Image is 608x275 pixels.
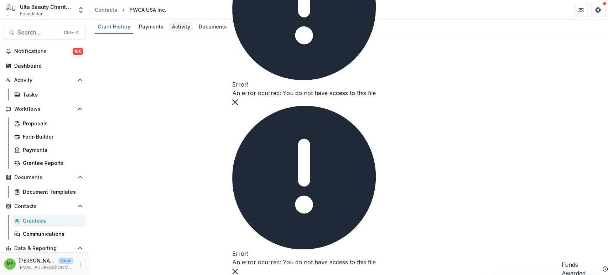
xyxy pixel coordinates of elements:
span: Workflows [14,106,74,112]
span: Documents [14,175,74,181]
div: Document Templates [23,188,80,196]
div: Tasks [23,91,80,98]
div: Dashboard [14,62,80,69]
div: Activity [169,21,193,32]
button: More [76,260,84,268]
button: Open Data & Reporting [3,243,86,254]
div: Contacts [95,6,117,14]
div: Ctrl + K [62,29,80,37]
div: Documents [196,21,230,32]
a: Notes [233,20,253,34]
a: Tasks [11,89,86,100]
a: Documents [196,20,230,34]
a: Contacts [92,5,120,15]
button: Open Documents [3,172,86,183]
span: Notifications [14,48,73,55]
div: YWCA USA Inc. [129,6,166,14]
p: User [58,258,73,264]
button: Open Workflows [3,103,86,115]
div: Payments [136,21,166,32]
a: Proposals [11,118,86,129]
p: [EMAIL_ADDRESS][DOMAIN_NAME] [19,264,73,271]
a: Communications [11,228,86,240]
div: Grantees [23,217,80,224]
a: Payments [136,20,166,34]
div: Ulta Beauty Charitable Foundation [20,3,73,11]
nav: breadcrumb [92,5,169,15]
div: Proposals [23,120,80,127]
a: Grantees [11,215,86,227]
button: Open Activity [3,74,86,86]
a: Form Builder [11,131,86,142]
a: Grant History [95,20,133,34]
div: Grant History [95,21,133,32]
button: Get Help [591,3,605,17]
button: Notifications100 [3,46,86,57]
div: Form Builder [23,133,80,140]
a: Grantee Reports [11,157,86,169]
a: Activity [169,20,193,34]
span: Activity [14,77,74,83]
a: Payments [11,144,86,156]
span: Contacts [14,203,74,209]
span: Foundation [20,11,43,17]
div: Payments [23,146,80,154]
p: [PERSON_NAME] [PERSON_NAME] [19,257,56,264]
img: Ulta Beauty Charitable Foundation [6,4,17,16]
a: Document Templates [11,186,86,198]
button: Open Contacts [3,201,86,212]
div: Grantee Reports [23,159,80,167]
span: 100 [73,48,83,55]
button: Open entity switcher [76,3,86,17]
a: Dashboard [3,60,86,72]
div: Notes [233,21,253,32]
button: Partners [574,3,588,17]
span: Search... [17,29,59,36]
div: Communications [23,230,80,238]
button: Search... [3,26,86,40]
span: Data & Reporting [14,245,74,251]
div: Marisch Perera [7,261,14,266]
